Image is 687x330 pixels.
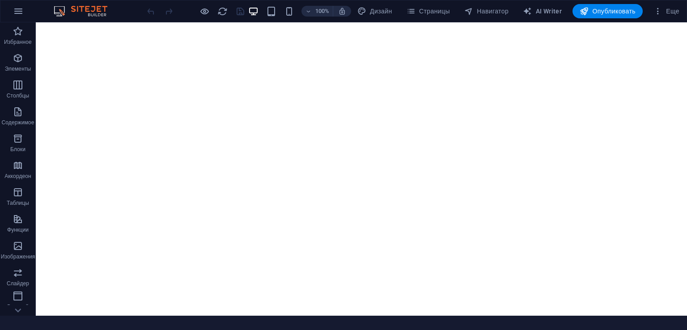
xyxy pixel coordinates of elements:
[523,7,562,16] span: AI Writer
[357,7,392,16] span: Дизайн
[7,280,29,287] p: Слайдер
[580,7,636,16] span: Опубликовать
[217,6,228,17] i: Перезагрузить страницу
[572,4,643,18] button: Опубликовать
[51,6,119,17] img: Editor Logo
[354,4,396,18] button: Дизайн
[464,7,509,16] span: Навигатор
[7,92,30,99] p: Столбцы
[301,6,333,17] button: 100%
[315,6,329,17] h6: 100%
[4,38,32,46] p: Избранное
[217,6,228,17] button: reload
[519,4,565,18] button: AI Writer
[7,226,29,233] p: Функции
[653,7,679,16] span: Еще
[2,119,34,126] p: Содержимое
[10,146,25,153] p: Блоки
[199,6,210,17] button: Нажмите здесь, чтобы выйти из режима предварительного просмотра и продолжить редактирование
[354,4,396,18] div: Дизайн (Ctrl+Alt+Y)
[5,65,31,72] p: Элементы
[403,4,454,18] button: Страницы
[461,4,512,18] button: Навигатор
[650,4,683,18] button: Еще
[407,7,450,16] span: Страницы
[4,173,31,180] p: Аккордеон
[7,199,29,207] p: Таблицы
[1,253,35,260] p: Изображения
[338,7,346,15] i: При изменении размера уровень масштабирования подстраивается автоматически в соответствии с выбра...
